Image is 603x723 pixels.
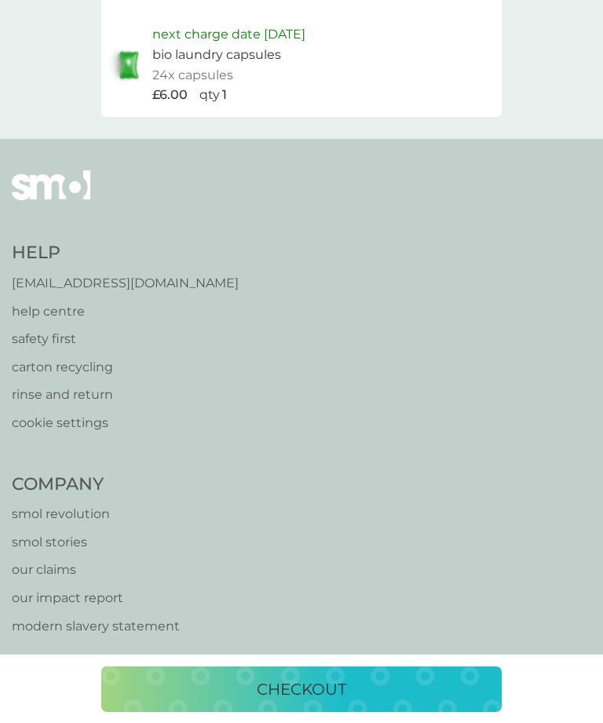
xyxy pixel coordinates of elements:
img: smol [12,170,90,224]
a: cookie settings [12,413,239,433]
a: safety first [12,329,239,349]
a: help centre [12,301,239,322]
a: our impact report [12,588,180,608]
p: 1 [222,85,227,105]
a: [EMAIL_ADDRESS][DOMAIN_NAME] [12,273,239,294]
p: 24x capsules [152,65,233,86]
a: smol stories [12,532,180,553]
h4: Help [12,241,239,265]
p: checkout [257,677,346,702]
p: next charge date [DATE] [152,24,305,45]
a: carton recycling [12,357,239,378]
a: modern slavery statement [12,616,180,637]
h4: Company [12,473,180,497]
a: our claims [12,560,180,580]
a: smol revolution [12,504,180,524]
button: checkout [101,666,502,712]
p: qty [199,85,220,105]
a: rinse and return [12,385,239,405]
p: bio laundry capsules [152,45,281,65]
p: £6.00 [152,85,188,105]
